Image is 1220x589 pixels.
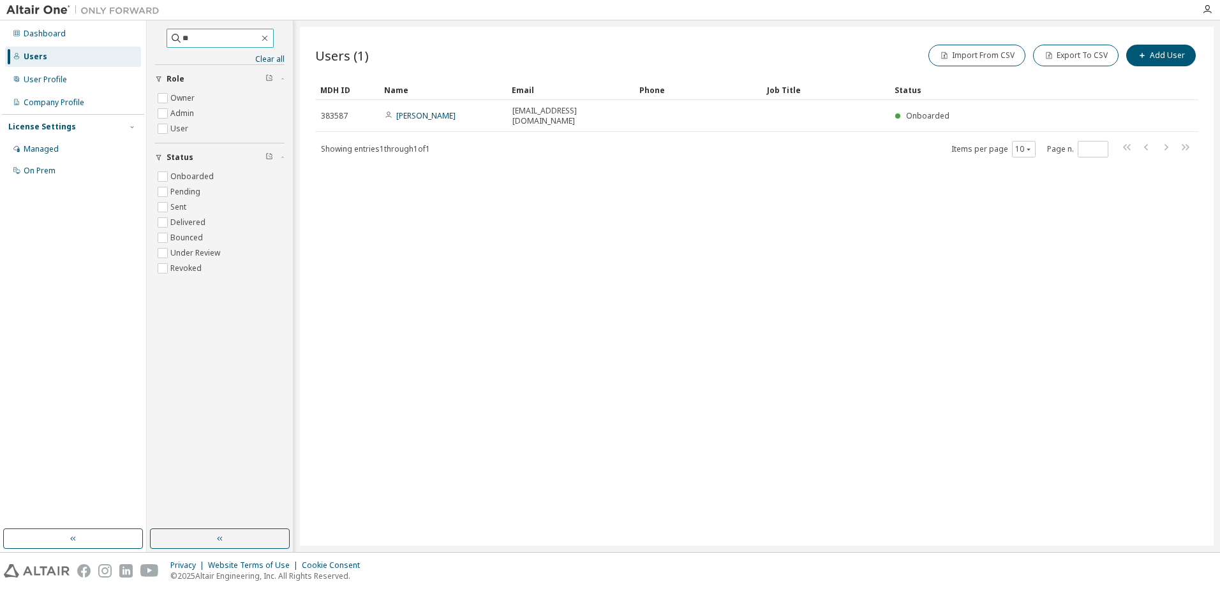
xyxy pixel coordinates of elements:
div: License Settings [8,122,76,132]
img: altair_logo.svg [4,564,70,578]
button: Status [155,143,285,171]
div: Phone [639,80,757,100]
span: Onboarded [906,110,949,121]
div: Job Title [767,80,884,100]
a: Clear all [155,54,285,64]
div: Company Profile [24,98,84,108]
span: Users (1) [315,47,369,64]
img: youtube.svg [140,564,159,578]
div: Dashboard [24,29,66,39]
p: © 2025 Altair Engineering, Inc. All Rights Reserved. [170,571,368,581]
label: Owner [170,91,197,106]
span: Clear filter [265,74,273,84]
label: Revoked [170,261,204,276]
span: Page n. [1047,141,1108,157]
span: Showing entries 1 through 1 of 1 [321,143,430,154]
label: Sent [170,200,189,215]
label: Admin [170,106,197,121]
a: [PERSON_NAME] [396,110,456,121]
button: Import From CSV [928,45,1025,66]
div: Website Terms of Use [208,560,302,571]
label: User [170,121,191,136]
label: Delivered [170,215,208,230]
span: [EMAIL_ADDRESS][DOMAIN_NAME] [512,106,629,126]
div: User Profile [24,75,67,85]
label: Bounced [170,230,205,245]
span: Items per page [951,141,1036,157]
label: Pending [170,184,203,200]
div: Privacy [170,560,208,571]
span: Clear filter [265,152,273,163]
img: facebook.svg [77,564,91,578]
div: Status [895,80,1132,100]
img: instagram.svg [98,564,112,578]
div: Managed [24,144,59,154]
span: Role [167,74,184,84]
div: Email [512,80,629,100]
div: MDH ID [320,80,374,100]
button: 10 [1015,144,1032,154]
span: Status [167,152,193,163]
img: Altair One [6,4,166,17]
div: Users [24,52,47,62]
div: On Prem [24,166,56,176]
div: Name [384,80,502,100]
label: Onboarded [170,169,216,184]
img: linkedin.svg [119,564,133,578]
label: Under Review [170,245,223,261]
span: 383587 [321,111,348,121]
button: Add User [1126,45,1196,66]
button: Export To CSV [1033,45,1119,66]
button: Role [155,65,285,93]
div: Cookie Consent [302,560,368,571]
